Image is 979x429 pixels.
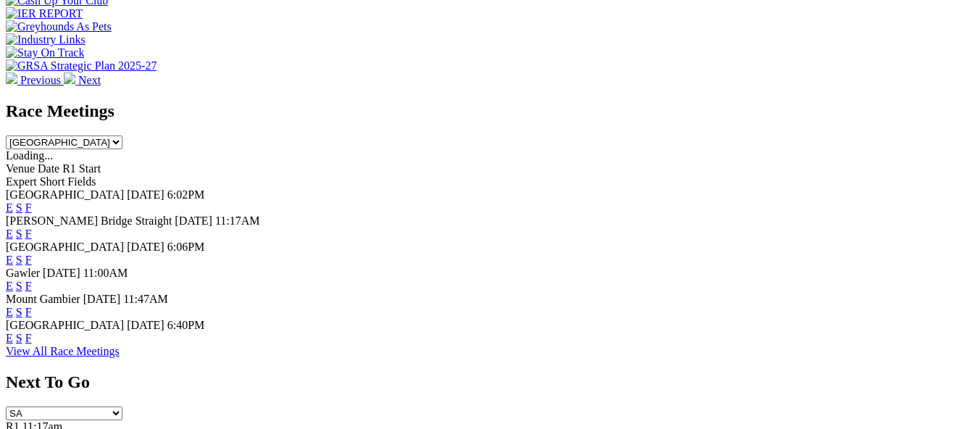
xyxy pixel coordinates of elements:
span: Mount Gambier [6,293,80,305]
span: 11:47AM [123,293,168,305]
span: Date [38,162,59,175]
a: F [25,228,32,240]
a: S [16,332,22,344]
a: View All Race Meetings [6,345,120,357]
span: Loading... [6,149,53,162]
span: Fields [67,175,96,188]
a: S [16,254,22,266]
span: [GEOGRAPHIC_DATA] [6,319,124,331]
img: Greyhounds As Pets [6,20,112,33]
a: F [25,254,32,266]
span: [DATE] [127,319,164,331]
span: Expert [6,175,37,188]
img: chevron-right-pager-white.svg [64,72,75,84]
a: S [16,306,22,318]
a: F [25,280,32,292]
span: 6:02PM [167,188,205,201]
span: Previous [20,74,61,86]
span: Next [78,74,101,86]
span: [PERSON_NAME] Bridge Straight [6,214,172,227]
a: F [25,306,32,318]
span: [DATE] [175,214,212,227]
span: [DATE] [127,188,164,201]
a: S [16,228,22,240]
img: Stay On Track [6,46,84,59]
a: E [6,228,13,240]
span: [DATE] [127,241,164,253]
a: F [25,201,32,214]
h2: Next To Go [6,372,973,392]
span: Gawler [6,267,40,279]
a: F [25,332,32,344]
span: [DATE] [83,293,121,305]
a: E [6,306,13,318]
span: 6:40PM [167,319,205,331]
a: S [16,280,22,292]
img: IER REPORT [6,7,83,20]
img: GRSA Strategic Plan 2025-27 [6,59,157,72]
img: chevron-left-pager-white.svg [6,72,17,84]
a: E [6,254,13,266]
span: 6:06PM [167,241,205,253]
a: E [6,201,13,214]
a: Next [64,74,101,86]
span: 11:00AM [83,267,128,279]
h2: Race Meetings [6,101,973,121]
span: [GEOGRAPHIC_DATA] [6,241,124,253]
span: R1 Start [62,162,101,175]
img: Industry Links [6,33,86,46]
span: [GEOGRAPHIC_DATA] [6,188,124,201]
a: E [6,280,13,292]
span: [DATE] [43,267,80,279]
a: Previous [6,74,64,86]
a: E [6,332,13,344]
span: Venue [6,162,35,175]
span: 11:17AM [215,214,260,227]
a: S [16,201,22,214]
span: Short [40,175,65,188]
